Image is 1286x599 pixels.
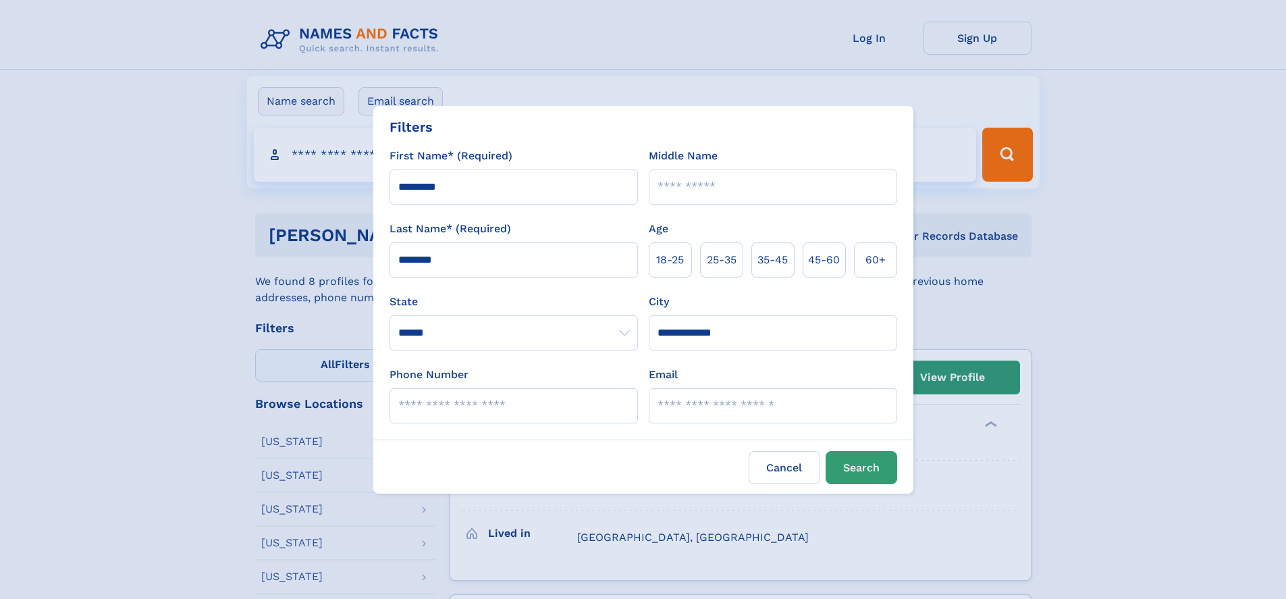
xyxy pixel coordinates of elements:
[390,294,638,310] label: State
[649,294,669,310] label: City
[656,252,684,268] span: 18‑25
[649,221,668,237] label: Age
[649,148,718,164] label: Middle Name
[808,252,840,268] span: 45‑60
[757,252,788,268] span: 35‑45
[649,367,678,383] label: Email
[707,252,736,268] span: 25‑35
[865,252,886,268] span: 60+
[826,451,897,484] button: Search
[749,451,820,484] label: Cancel
[390,367,468,383] label: Phone Number
[390,117,433,137] div: Filters
[390,221,511,237] label: Last Name* (Required)
[390,148,512,164] label: First Name* (Required)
